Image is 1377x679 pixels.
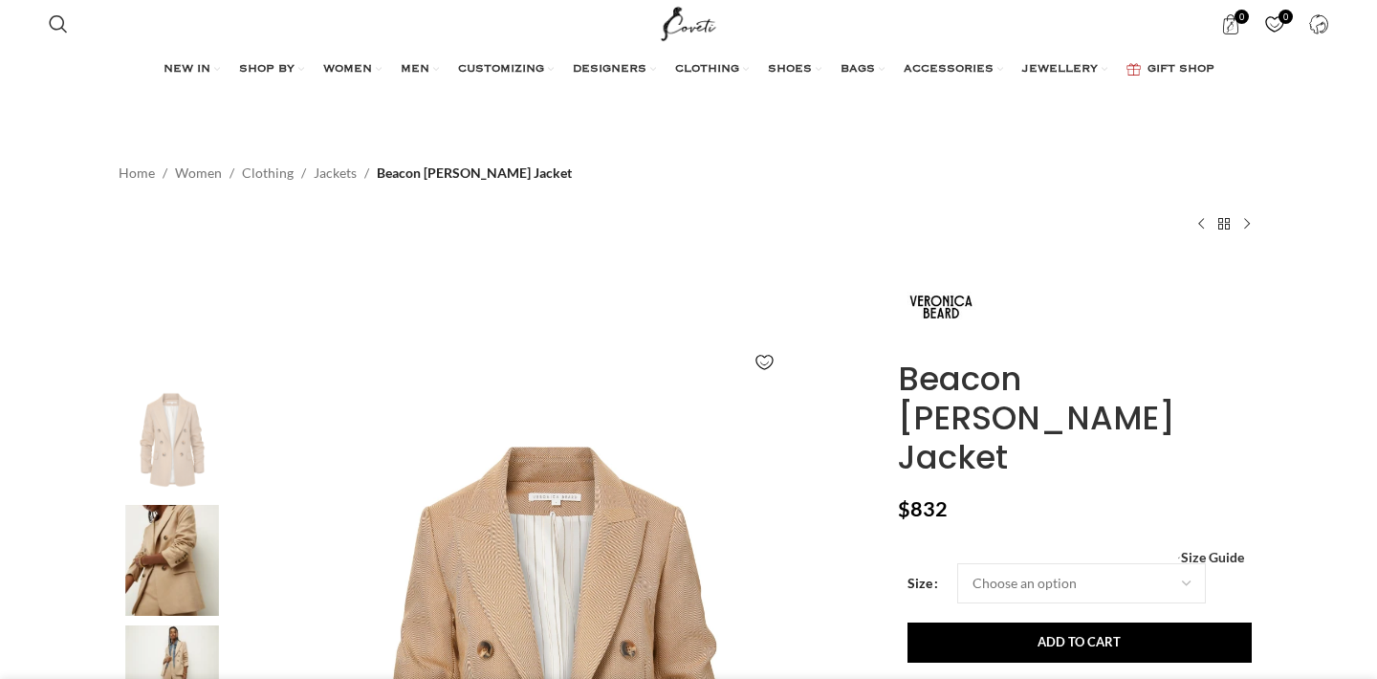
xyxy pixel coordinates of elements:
span: MEN [401,62,429,77]
a: Site logo [657,14,721,31]
a: 0 [1211,5,1250,43]
span: GIFT SHOP [1147,62,1214,77]
a: Women [175,163,222,184]
img: Veronica Beard Jackets [114,383,230,495]
label: Size [907,573,938,594]
div: My Wishlist [1255,5,1294,43]
a: 0 [1255,5,1294,43]
a: SHOP BY [239,51,304,89]
a: JEWELLERY [1022,51,1107,89]
span: ACCESSORIES [904,62,994,77]
a: CUSTOMIZING [458,51,554,89]
a: BAGS [841,51,885,89]
div: Main navigation [39,51,1338,89]
a: Previous product [1190,212,1213,235]
img: GiftBag [1126,63,1141,76]
img: Veronica Beard [114,505,230,617]
span: BAGS [841,62,875,77]
a: Home [119,163,155,184]
span: NEW IN [164,62,210,77]
h1: Beacon [PERSON_NAME] Jacket [898,360,1258,476]
span: $ [898,496,910,521]
bdi: 832 [898,496,948,521]
span: JEWELLERY [1022,62,1098,77]
span: CLOTHING [675,62,739,77]
a: WOMEN [323,51,382,89]
span: CUSTOMIZING [458,62,544,77]
span: 0 [1279,10,1293,24]
a: ACCESSORIES [904,51,1003,89]
a: NEW IN [164,51,220,89]
span: 0 [1235,10,1249,24]
a: SHOES [768,51,821,89]
nav: Breadcrumb [119,163,572,184]
a: DESIGNERS [573,51,656,89]
span: SHOES [768,62,812,77]
a: Next product [1235,212,1258,235]
a: Jackets [314,163,357,184]
button: Add to cart [907,623,1252,663]
a: GIFT SHOP [1126,51,1214,89]
a: CLOTHING [675,51,749,89]
span: WOMEN [323,62,372,77]
a: Clothing [242,163,294,184]
a: Search [39,5,77,43]
span: SHOP BY [239,62,295,77]
span: DESIGNERS [573,62,646,77]
img: Veronica Beard [898,264,984,350]
a: MEN [401,51,439,89]
span: Beacon [PERSON_NAME] Jacket [377,163,572,184]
